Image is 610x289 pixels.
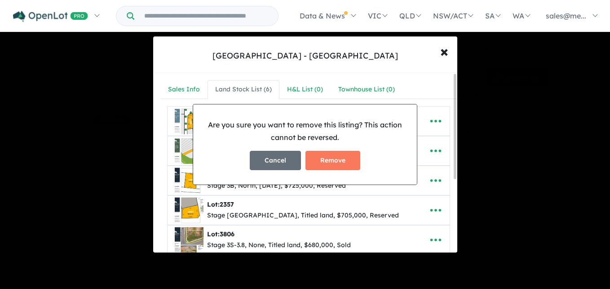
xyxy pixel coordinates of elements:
[305,151,360,170] button: Remove
[13,11,88,22] img: Openlot PRO Logo White
[546,11,586,20] span: sales@me...
[136,6,276,26] input: Try estate name, suburb, builder or developer
[200,119,410,143] p: Are you sure you want to remove this listing? This action cannot be reversed.
[250,151,301,170] button: Cancel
